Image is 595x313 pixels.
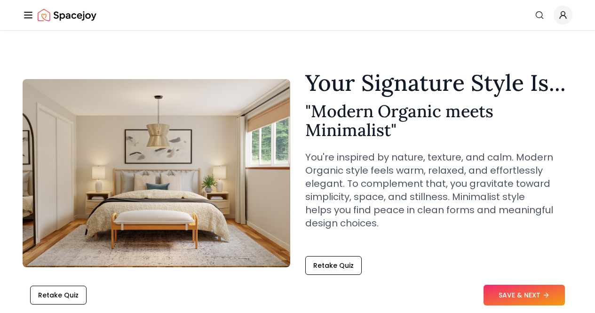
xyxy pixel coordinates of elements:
a: Spacejoy [38,6,96,24]
img: Modern Organic meets Minimalist Style Example [23,79,290,267]
img: Spacejoy Logo [38,6,96,24]
h2: " Modern Organic meets Minimalist " [305,102,573,139]
p: You're inspired by nature, texture, and calm. Modern Organic style feels warm, relaxed, and effor... [305,151,573,230]
button: SAVE & NEXT [484,285,565,305]
button: Retake Quiz [305,256,362,275]
button: Retake Quiz [30,286,87,305]
h1: Your Signature Style Is... [305,72,573,94]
